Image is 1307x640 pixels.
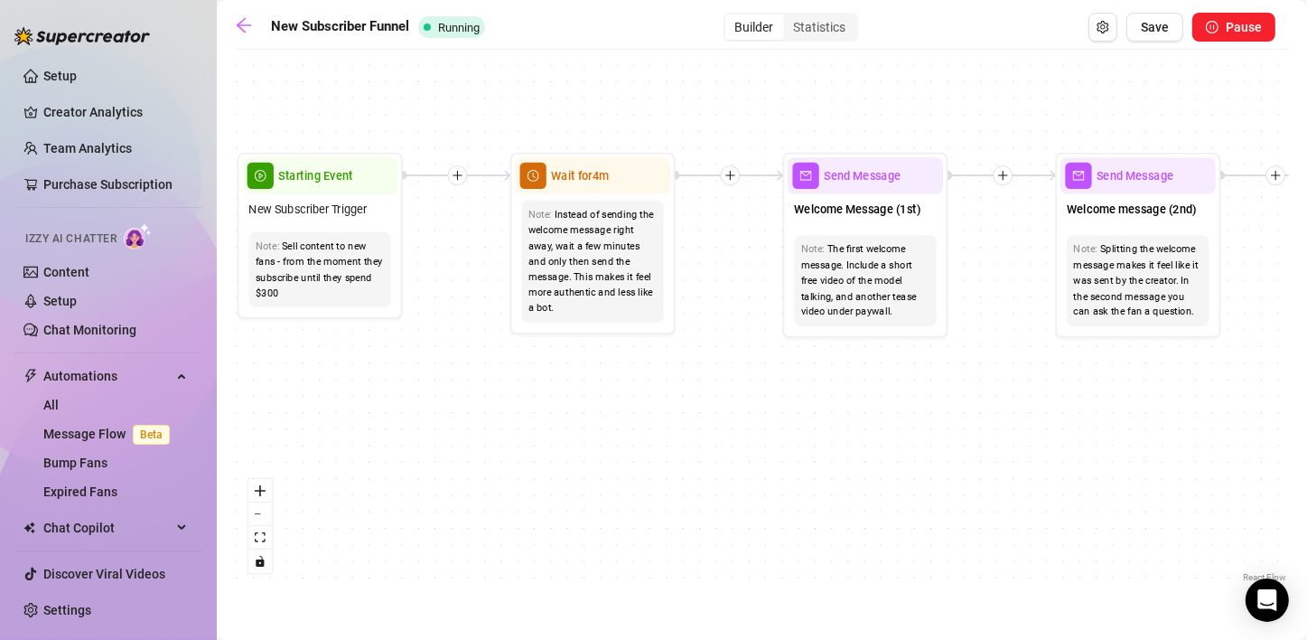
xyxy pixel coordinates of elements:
span: Send Message [824,166,901,184]
a: Chat Monitoring [43,323,136,337]
img: logo-BBDzfeDw.svg [14,27,150,45]
a: Team Analytics [43,141,132,155]
img: AI Chatter [124,223,152,249]
span: Send Message [1097,166,1173,184]
span: Chat Copilot [43,513,172,542]
button: zoom out [248,503,272,526]
button: fit view [248,526,272,550]
span: plus [452,170,463,182]
span: Welcome message (2nd) [1067,201,1197,219]
a: Creator Analytics [43,98,188,127]
span: mail [793,163,819,189]
span: clock-circle [520,163,546,189]
span: setting [1097,21,1109,33]
span: arrow-left [235,16,253,34]
img: Chat Copilot [23,522,35,534]
div: Sell content to new fans - from the moment they subscribe until they spend $300 [256,239,385,301]
div: Instead of sending the welcome message right away, wait a few minutes and only then send the mess... [528,207,658,316]
span: plus [997,170,1009,182]
div: The first welcome message. Include a short free video of the model talking, and another tease vid... [801,242,930,320]
span: New Subscriber Trigger [249,201,368,219]
div: React Flow controls [248,479,272,573]
div: Splitting the welcome message makes it feel like it was sent by the creator. In the second messag... [1074,242,1203,320]
a: Bump Fans [43,456,107,470]
span: Beta [133,425,170,445]
a: Message FlowBeta [43,427,177,441]
strong: New Subscriber Funnel [271,18,409,34]
div: Open Intercom Messenger [1246,579,1289,622]
div: mailSend MessageWelcome Message (1st)Note:The first welcome message. Include a short free video o... [783,153,948,338]
span: Wait for 4m [551,166,609,184]
a: Expired Fans [43,485,117,499]
a: Setup [43,69,77,83]
button: zoom in [248,479,272,503]
a: React Flow attribution [1243,572,1286,582]
span: play-circle [247,163,274,189]
div: Builder [725,14,784,40]
span: mail [1065,163,1091,189]
a: Discover Viral Videos [43,567,165,581]
span: pause-circle [1206,21,1218,33]
span: Save [1141,20,1169,34]
div: segmented control [724,13,858,42]
a: Settings [43,603,91,617]
span: Running [438,21,480,34]
span: Izzy AI Chatter [25,231,117,248]
span: plus [1270,170,1282,182]
span: Pause [1226,20,1262,34]
span: Starting Event [278,166,352,184]
a: Content [43,265,89,279]
span: Welcome Message (1st) [794,201,920,219]
div: clock-circleWait for4mNote:Instead of sending the welcome message right away, wait a few minutes ... [510,153,676,334]
button: toggle interactivity [248,550,272,573]
a: Setup [43,294,77,308]
button: Save Flow [1126,13,1183,42]
span: thunderbolt [23,369,38,383]
div: play-circleStarting EventNew Subscriber TriggerNote:Sell content to new fans - from the moment th... [238,153,403,319]
div: Statistics [784,14,856,40]
div: mailSend MessageWelcome message (2nd)Note:Splitting the welcome message makes it feel like it was... [1056,153,1221,338]
button: Open Exit Rules [1088,13,1117,42]
a: All [43,398,59,412]
span: Automations [43,362,172,391]
a: Purchase Subscription [43,177,173,192]
a: arrow-left [235,16,262,38]
span: plus [724,170,736,182]
button: Pause [1192,13,1275,42]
